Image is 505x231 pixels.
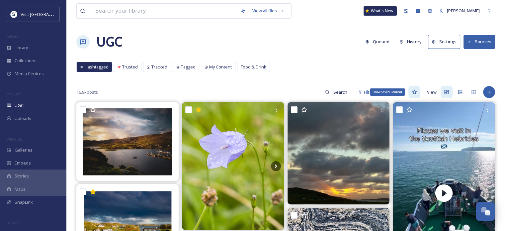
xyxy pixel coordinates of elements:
[364,89,376,95] span: Filters
[7,92,21,97] span: COLLECT
[15,160,31,166] span: Embeds
[15,58,37,64] span: Collections
[362,35,396,48] a: Queued
[15,45,28,51] span: Library
[15,186,26,192] span: Maps
[436,4,483,17] a: [PERSON_NAME]
[15,70,44,77] span: Media Centres
[427,89,438,95] span: View:
[396,35,428,48] a: History
[181,64,196,70] span: Tagged
[288,102,390,204] img: Goodnight #isleofharris #isleofharrissunset #scottishsunset
[7,137,22,142] span: WIDGETS
[11,11,17,18] img: Untitled%20design%20%2897%29.png
[76,102,179,181] img: Autumn Gold #scalpay#isleofscalpay #eileanscalpaigh#kyles #kylesscalpay #outerhebrides #lovetheou...
[151,64,167,70] span: Tracked
[370,88,405,96] div: Show Saved Content
[330,85,351,99] input: Search
[15,115,31,122] span: Uploads
[21,11,72,17] span: Visit [GEOGRAPHIC_DATA]
[209,64,232,70] span: My Content
[364,6,397,16] a: What's New
[76,89,98,95] span: 16.9k posts
[92,4,237,18] input: Search your library
[7,34,18,39] span: MEDIA
[241,64,266,70] span: Food & Drink
[85,64,109,70] span: Hashtagged
[428,35,460,49] button: Settings
[7,220,20,225] span: SOCIALS
[463,35,495,49] button: Sources
[182,102,284,230] img: Harebells on the machair ☀️ #isleofharris #lewisandharris #outerhebrides #outerhebridesofscotland...
[447,8,480,14] span: [PERSON_NAME]
[396,35,425,48] button: History
[476,202,495,221] button: Open Chat
[15,173,29,179] span: Stories
[362,35,393,48] button: Queued
[122,64,138,70] span: Trusted
[15,102,24,109] span: UGC
[96,32,122,52] a: UGC
[15,147,33,153] span: Galleries
[15,199,33,205] span: SnapLink
[249,4,288,17] a: View all files
[428,35,463,49] a: Settings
